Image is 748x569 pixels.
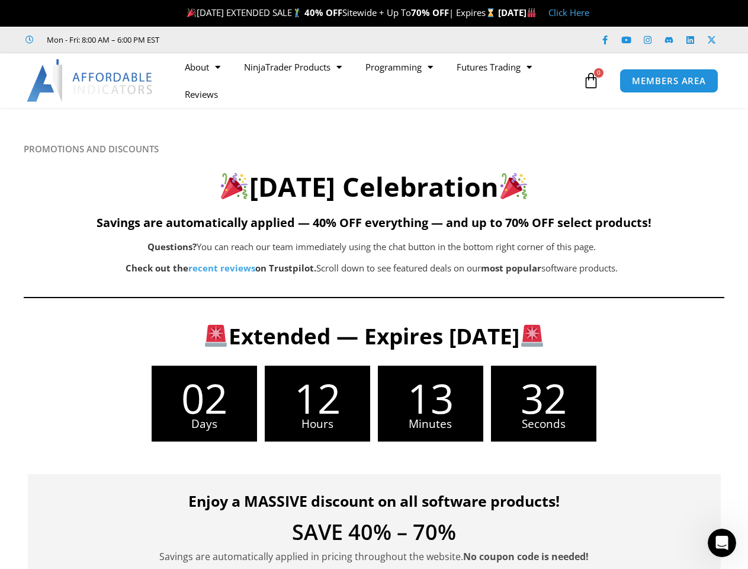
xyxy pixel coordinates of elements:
img: 🎉 [500,172,527,199]
h5: Savings are automatically applied — 40% OFF everything — and up to 70% OFF select products! [24,216,724,230]
strong: 40% OFF [304,7,342,18]
span: Minutes [378,418,483,430]
a: NinjaTrader Products [232,53,354,81]
span: MEMBERS AREA [632,76,706,85]
span: Seconds [491,418,596,430]
span: 32 [491,378,596,418]
strong: 70% OFF [411,7,449,18]
iframe: Intercom live chat [708,529,736,557]
img: ⌛ [486,8,495,17]
a: 0 [565,63,617,98]
span: 12 [265,378,370,418]
b: Questions? [147,241,197,252]
span: [DATE] EXTENDED SALE Sitewide + Up To | Expires [184,7,498,18]
a: Reviews [173,81,230,108]
strong: Check out the on Trustpilot. [126,262,316,274]
a: Programming [354,53,445,81]
b: most popular [481,262,541,274]
span: Mon - Fri: 8:00 AM – 6:00 PM EST [44,33,159,47]
strong: No coupon code is needed! [463,550,589,563]
a: About [173,53,232,81]
img: 🏭 [527,8,536,17]
img: 🚨 [205,325,227,347]
nav: Menu [173,53,580,108]
img: LogoAI | Affordable Indicators – NinjaTrader [27,59,154,102]
a: Click Here [548,7,589,18]
h4: SAVE 40% – 70% [46,522,703,543]
img: 🎉 [187,8,196,17]
p: Scroll down to see featured deals on our software products. [83,260,661,277]
strong: [DATE] [498,7,537,18]
p: Savings are automatically applied in pricing throughout the website. [46,549,703,565]
span: 0 [594,68,603,78]
span: 13 [378,378,483,418]
a: MEMBERS AREA [619,69,718,93]
img: 🎉 [221,172,248,199]
span: Days [152,418,257,430]
h4: Enjoy a MASSIVE discount on all software products! [46,492,703,510]
span: Hours [265,418,370,430]
iframe: Customer reviews powered by Trustpilot [176,34,354,46]
img: 🏌️‍♂️ [293,8,301,17]
h6: PROMOTIONS AND DISCOUNTS [24,143,724,155]
img: 🚨 [521,325,543,347]
span: 02 [152,378,257,418]
a: Futures Trading [445,53,544,81]
a: recent reviews [188,262,255,274]
h2: [DATE] Celebration [24,170,724,204]
h3: Extended — Expires [DATE] [43,322,706,350]
p: You can reach our team immediately using the chat button in the bottom right corner of this page. [83,239,661,255]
